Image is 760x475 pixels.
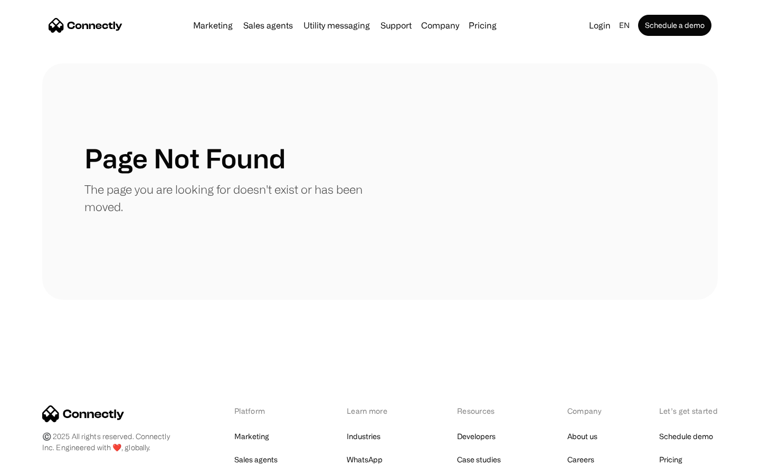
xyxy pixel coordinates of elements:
[347,405,402,416] div: Learn more
[234,429,269,444] a: Marketing
[567,429,597,444] a: About us
[619,18,630,33] div: en
[11,455,63,471] aside: Language selected: English
[457,452,501,467] a: Case studies
[567,452,594,467] a: Careers
[585,18,615,33] a: Login
[376,21,416,30] a: Support
[84,180,380,215] p: The page you are looking for doesn't exist or has been moved.
[239,21,297,30] a: Sales agents
[299,21,374,30] a: Utility messaging
[421,18,459,33] div: Company
[234,405,292,416] div: Platform
[21,457,63,471] ul: Language list
[659,429,713,444] a: Schedule demo
[84,142,286,174] h1: Page Not Found
[659,405,718,416] div: Let’s get started
[234,452,278,467] a: Sales agents
[457,405,512,416] div: Resources
[347,429,381,444] a: Industries
[189,21,237,30] a: Marketing
[659,452,682,467] a: Pricing
[464,21,501,30] a: Pricing
[638,15,711,36] a: Schedule a demo
[347,452,383,467] a: WhatsApp
[457,429,496,444] a: Developers
[567,405,604,416] div: Company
